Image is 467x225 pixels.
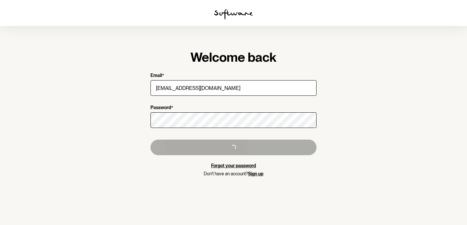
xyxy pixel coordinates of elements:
a: Forgot your password [211,163,256,168]
a: Sign up [248,171,263,176]
p: Email [150,73,162,79]
img: software logo [214,9,253,19]
h1: Welcome back [150,49,317,65]
p: Don't have an account? [150,171,317,177]
p: Password [150,105,171,111]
